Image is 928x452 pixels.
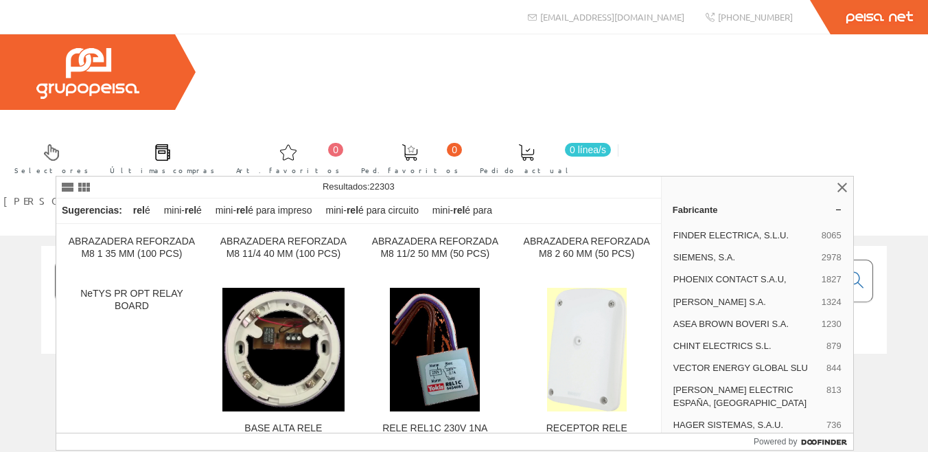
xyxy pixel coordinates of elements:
[673,296,816,308] span: [PERSON_NAME] S.A.
[447,143,462,157] span: 0
[673,273,816,286] span: PHOENIX CONTACT S.A.U,
[67,288,196,313] div: NeTYS PR OPT RELAY BOARD
[673,229,816,242] span: FINDER ELECTRICA, S.L.U.
[67,236,196,260] div: ABRAZADERA REFORZADA M8 1 35 MM (100 PCS)
[427,199,498,223] div: mini- é para
[14,163,89,177] span: Selectores
[321,199,424,223] div: mini- é para circuito
[718,11,793,23] span: [PHONE_NUMBER]
[370,181,395,192] span: 22303
[56,225,207,276] a: ABRAZADERA REFORZADA M8 1 35 MM (100 PCS)
[56,201,125,221] div: Sugerencias:
[390,288,480,411] img: RELE REL1C 230V 1NA 230V/0,1A
[826,384,842,409] span: 813
[128,199,156,223] div: é
[219,236,348,260] div: ABRAZADERA REFORZADA M8 11/4 40 MM (100 PCS)
[522,236,651,260] div: ABRAZADERA REFORZADA M8 2 60 MM (50 PCS)
[133,205,145,216] strong: rel
[822,251,842,264] span: 2978
[822,296,842,308] span: 1324
[522,422,651,447] div: RECEPTOR RELE EXTERIOR
[3,183,356,196] a: [PERSON_NAME] De La [PERSON_NAME]
[236,205,248,216] strong: rel
[110,163,215,177] span: Últimas compras
[3,194,321,207] span: [PERSON_NAME] De La [PERSON_NAME]
[453,205,465,216] strong: rel
[1,133,95,183] a: Selectores
[822,229,842,242] span: 8065
[511,225,662,276] a: ABRAZADERA REFORZADA M8 2 60 MM (50 PCS)
[208,225,359,276] a: ABRAZADERA REFORZADA M8 11/4 40 MM (100 PCS)
[236,163,340,177] span: Art. favoritos
[547,288,627,411] img: RECEPTOR RELE EXTERIOR
[360,225,511,276] a: ABRAZADERA REFORZADA M8 11/2 50 MM (50 PCS)
[662,199,853,221] a: Fabricante
[222,288,345,411] img: BASE ALTA RELE CONVENCIONAL
[754,433,853,450] a: Powered by
[826,419,842,431] span: 736
[41,371,887,383] div: © Grupo Peisa
[371,236,500,260] div: ABRAZADERA REFORZADA M8 11/2 50 MM (50 PCS)
[347,205,358,216] strong: rel
[673,251,816,264] span: SIEMENS, S.A.
[219,422,348,447] div: BASE ALTA RELE CONVENCIONAL
[673,384,821,409] span: [PERSON_NAME] ELECTRIC ESPAÑA, [GEOGRAPHIC_DATA]
[826,340,842,352] span: 879
[822,273,842,286] span: 1827
[371,422,500,447] div: RELE REL1C 230V 1NA 230V/0,1A
[565,143,611,157] span: 0 línea/s
[328,143,343,157] span: 0
[673,318,816,330] span: ASEA BROWN BOVERI S.A.
[673,419,821,431] span: HAGER SISTEMAS, S.A.U.
[673,362,821,374] span: VECTOR ENERGY GLOBAL SLU
[480,163,573,177] span: Pedido actual
[673,340,821,352] span: CHINT ELECTRICS S.L.
[323,181,395,192] span: Resultados:
[822,318,842,330] span: 1230
[754,436,797,448] span: Powered by
[96,133,222,183] a: Últimas compras
[210,199,318,223] div: mini- é para impreso
[540,11,684,23] span: [EMAIL_ADDRESS][DOMAIN_NAME]
[361,163,459,177] span: Ped. favoritos
[36,48,139,99] img: Grupo Peisa
[159,199,207,223] div: mini- é
[185,205,196,216] strong: rel
[826,362,842,374] span: 844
